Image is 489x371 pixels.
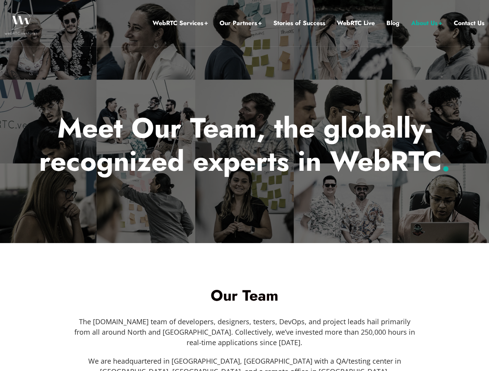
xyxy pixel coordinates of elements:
[28,288,462,303] h1: Our Team
[71,317,418,348] p: The [DOMAIN_NAME] team of developers, designers, testers, DevOps, and project leads hail primaril...
[454,18,484,28] a: Contact Us
[18,111,471,178] p: Meet Our Team, the globally-recognized experts in WebRTC
[153,18,208,28] a: WebRTC Services
[411,18,442,28] a: About Us
[273,18,325,28] a: Stories of Success
[337,18,375,28] a: WebRTC Live
[441,141,450,181] span: .
[220,18,262,28] a: Our Partners
[386,18,400,28] a: Blog
[5,12,38,35] img: WebRTC.ventures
